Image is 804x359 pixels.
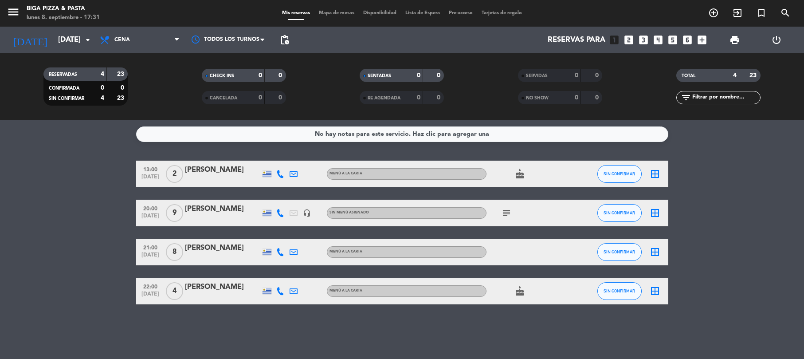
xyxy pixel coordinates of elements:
button: SIN CONFIRMAR [597,282,642,300]
span: SIN CONFIRMAR [604,249,635,254]
span: CONFIRMADA [49,86,79,91]
div: lunes 8. septiembre - 17:31 [27,13,100,22]
i: border_all [650,247,660,257]
button: SIN CONFIRMAR [597,204,642,222]
span: 13:00 [139,164,161,174]
i: add_circle_outline [708,8,719,18]
strong: 0 [417,72,420,79]
strong: 0 [278,95,284,101]
span: 21:00 [139,242,161,252]
span: RESERVADAS [49,72,77,77]
input: Filtrar por nombre... [691,93,760,103]
i: filter_list [681,92,691,103]
button: SIN CONFIRMAR [597,243,642,261]
span: TOTAL [682,74,695,78]
strong: 4 [101,95,104,101]
button: SIN CONFIRMAR [597,165,642,183]
strong: 4 [101,71,104,77]
strong: 0 [575,72,578,79]
span: Tarjetas de regalo [477,11,526,16]
i: looks_5 [667,34,678,46]
i: subject [501,208,512,218]
i: arrow_drop_down [82,35,93,45]
i: looks_6 [682,34,693,46]
i: looks_two [623,34,635,46]
i: cake [514,169,525,179]
i: add_box [696,34,708,46]
div: No hay notas para este servicio. Haz clic para agregar una [315,129,489,139]
span: CANCELADA [210,96,237,100]
strong: 0 [259,72,262,79]
button: menu [7,5,20,22]
span: [DATE] [139,213,161,223]
span: MENÚ A LA CARTA [329,289,362,292]
span: 22:00 [139,281,161,291]
div: LOG OUT [756,27,797,53]
span: [DATE] [139,252,161,262]
i: looks_one [608,34,620,46]
i: exit_to_app [732,8,743,18]
strong: 4 [733,72,737,79]
span: Mapa de mesas [314,11,359,16]
span: NO SHOW [526,96,549,100]
i: border_all [650,208,660,218]
span: Cena [114,37,130,43]
span: 9 [166,204,183,222]
strong: 23 [117,71,126,77]
strong: 0 [259,95,262,101]
i: search [780,8,791,18]
i: looks_3 [638,34,649,46]
div: [PERSON_NAME] [185,242,260,254]
span: Reservas para [548,36,605,44]
span: Disponibilidad [359,11,401,16]
span: Lista de Espera [401,11,444,16]
strong: 0 [575,95,578,101]
span: 20:00 [139,203,161,213]
span: SIN CONFIRMAR [604,288,635,293]
span: RE AGENDADA [368,96,400,100]
span: CHECK INS [210,74,234,78]
strong: 0 [278,72,284,79]
span: SENTADAS [368,74,391,78]
div: [PERSON_NAME] [185,281,260,293]
i: menu [7,5,20,19]
i: [DATE] [7,30,54,50]
span: 2 [166,165,183,183]
strong: 23 [749,72,758,79]
strong: 0 [417,95,420,101]
strong: 0 [595,95,600,101]
i: cake [514,286,525,296]
span: [DATE] [139,291,161,301]
span: SIN CONFIRMAR [49,96,84,101]
i: power_settings_new [771,35,782,45]
span: Mis reservas [278,11,314,16]
strong: 0 [437,95,442,101]
strong: 0 [121,85,126,91]
span: Sin menú asignado [329,211,369,214]
div: [PERSON_NAME] [185,203,260,215]
span: MENÚ A LA CARTA [329,250,362,253]
span: SIN CONFIRMAR [604,171,635,176]
i: looks_4 [652,34,664,46]
span: 4 [166,282,183,300]
span: Pre-acceso [444,11,477,16]
i: turned_in_not [756,8,767,18]
span: print [729,35,740,45]
strong: 0 [437,72,442,79]
span: SERVIDAS [526,74,548,78]
span: [DATE] [139,174,161,184]
span: SIN CONFIRMAR [604,210,635,215]
strong: 0 [101,85,104,91]
div: [PERSON_NAME] [185,164,260,176]
span: 8 [166,243,183,261]
strong: 0 [595,72,600,79]
div: Biga Pizza & Pasta [27,4,100,13]
span: pending_actions [279,35,290,45]
i: border_all [650,169,660,179]
strong: 23 [117,95,126,101]
i: border_all [650,286,660,296]
i: headset_mic [303,209,311,217]
span: MENÚ A LA CARTA [329,172,362,175]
